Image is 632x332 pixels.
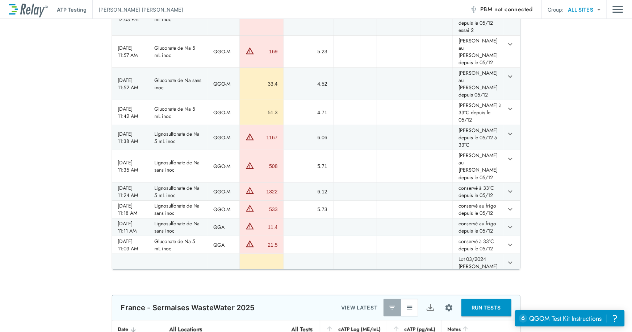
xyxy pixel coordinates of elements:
[148,254,208,300] td: Gluconate de Na sans inoc
[389,304,396,311] img: Latest
[246,204,254,213] img: Warning
[148,100,208,125] td: Gluconate de Na 5 mL inoc
[118,238,143,252] div: [DATE] 11:03 AM
[515,310,625,327] iframe: Resource center
[9,2,48,17] img: LuminUltra Relay
[246,239,254,248] img: Warning
[452,254,504,300] td: Lot 03/2024 [PERSON_NAME] au [PERSON_NAME] depuis le 05/12 Sans inoculation
[256,224,277,231] div: 11.4
[290,109,327,116] div: 4.71
[290,206,327,213] div: 5.73
[246,109,277,116] div: 51.3
[118,77,143,91] div: [DATE] 11:52 AM
[148,36,208,67] td: Gluconate de Na 5 mL inoc
[246,222,254,230] img: Warning
[208,68,239,100] td: QGO-M
[504,38,516,50] button: expand row
[246,186,254,195] img: Warning
[208,254,239,300] td: QGA
[504,70,516,83] button: expand row
[57,6,87,13] p: ATP Testing
[548,6,564,13] p: Group:
[504,257,516,269] button: expand row
[494,5,533,13] span: not connected
[256,188,277,195] div: 1322
[148,125,208,150] td: Lignosulfonate de Na 5 mL inoc
[444,303,453,312] img: Settings Icon
[246,161,254,170] img: Warning
[612,3,623,16] button: Main menu
[148,218,208,236] td: Lignosulfonate de Na sans inoc
[256,241,277,249] div: 21.5
[118,44,143,59] div: [DATE] 11:57 AM
[452,150,504,182] td: [PERSON_NAME] au [PERSON_NAME] depuis le 05/12
[256,163,277,170] div: 508
[452,236,504,254] td: conservé à 33°C depuis le 05/12
[290,134,327,141] div: 6.06
[439,298,459,317] button: Site setup
[461,299,511,316] button: RUN TESTS
[246,46,254,55] img: Warning
[290,48,327,55] div: 5.23
[504,153,516,165] button: expand row
[118,184,143,199] div: [DATE] 11:24 AM
[612,3,623,16] img: Drawer Icon
[256,134,277,141] div: 1167
[452,183,504,200] td: conservé à 33°C depuis le 05/12
[256,48,277,55] div: 169
[406,304,413,311] img: View All
[341,303,378,312] p: VIEW LATEST
[452,201,504,218] td: conservé au frigo depuis le 05/12
[246,132,254,141] img: Warning
[118,105,143,120] div: [DATE] 11:42 AM
[422,299,439,316] button: Export
[256,206,277,213] div: 533
[452,100,504,125] td: [PERSON_NAME] à 33°C depuis le 05/12
[290,163,327,170] div: 5.71
[121,303,255,312] p: France - Sermaises WasteWater 2025
[290,80,327,87] div: 4.52
[246,80,277,87] div: 33.4
[148,150,208,182] td: Lignosulfonate de Na sans inoc
[208,36,239,67] td: QGO-M
[504,221,516,233] button: expand row
[452,68,504,100] td: [PERSON_NAME] au [PERSON_NAME] depuis 05/12
[452,218,504,236] td: conservé au frigo depuis le 05/12
[208,150,239,182] td: QGO-M
[208,218,239,236] td: QGA
[118,202,143,217] div: [DATE] 11:18 AM
[99,6,183,13] p: [PERSON_NAME] [PERSON_NAME]
[208,183,239,200] td: QGO-M
[148,68,208,100] td: Gluconate de Na sans inoc
[148,236,208,254] td: Gluconate de Na 5 mL inoc
[467,2,536,17] button: PBM not connected
[118,220,143,234] div: [DATE] 11:11 AM
[208,236,239,254] td: QGA
[504,103,516,115] button: expand row
[504,203,516,216] button: expand row
[452,36,504,67] td: [PERSON_NAME] au [PERSON_NAME] depuis le 05/12
[452,125,504,150] td: [PERSON_NAME] depuis le 05/12 à 33°C
[470,6,477,13] img: Offline Icon
[208,100,239,125] td: QGO-M
[118,130,143,145] div: [DATE] 11:38 AM
[148,201,208,218] td: Lignosulfonate de Na sans inoc
[426,303,435,312] img: Export Icon
[208,201,239,218] td: QGO-M
[148,183,208,200] td: Lignosulfonate de Na 5 mL inoc
[504,185,516,198] button: expand row
[504,128,516,140] button: expand row
[118,159,143,173] div: [DATE] 11:35 AM
[504,239,516,251] button: expand row
[480,4,533,15] span: PBM
[208,125,239,150] td: QGO-M
[290,188,327,195] div: 6.12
